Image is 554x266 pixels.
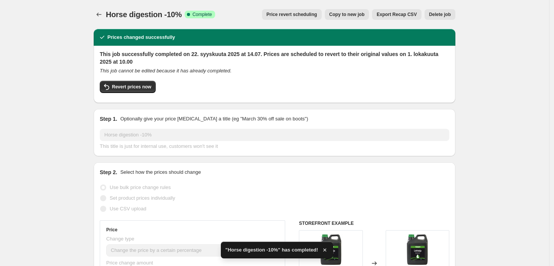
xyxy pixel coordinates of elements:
[120,115,308,123] p: Optionally give your price [MEDICAL_DATA] a title (eg "March 30% off sale on boots")
[262,9,322,20] button: Price revert scheduling
[225,246,318,254] span: "Horse digestion -10%" has completed!
[267,11,317,18] span: Price revert scheduling
[100,168,117,176] h2: Step 2.
[100,143,218,149] span: This title is just for internal use, customers won't see it
[402,234,433,265] img: A822.7240_80x.jpg
[100,129,449,141] input: 30% off holiday sale
[100,115,117,123] h2: Step 1.
[94,9,104,20] button: Price change jobs
[316,234,346,265] img: A822.7240_80x.jpg
[100,68,231,74] i: This job cannot be edited because it has already completed.
[106,236,134,242] span: Change type
[372,9,421,20] button: Export Recap CSV
[299,220,449,226] h6: STOREFRONT EXAMPLE
[429,11,451,18] span: Delete job
[325,9,369,20] button: Copy to new job
[100,81,156,93] button: Revert prices now
[120,168,201,176] p: Select how the prices should change
[106,260,153,266] span: Price change amount
[110,206,146,212] span: Use CSV upload
[100,50,449,66] h2: This job successfully completed on 22. syyskuuta 2025 at 14.07. Prices are scheduled to revert to...
[106,10,182,19] span: Horse digestion -10%
[107,34,175,41] h2: Prices changed successfully
[112,84,151,90] span: Revert prices now
[110,195,175,201] span: Set product prices individually
[192,11,212,18] span: Complete
[329,11,365,18] span: Copy to new job
[110,184,171,190] span: Use bulk price change rules
[106,227,117,233] h3: Price
[377,11,417,18] span: Export Recap CSV
[425,9,455,20] button: Delete job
